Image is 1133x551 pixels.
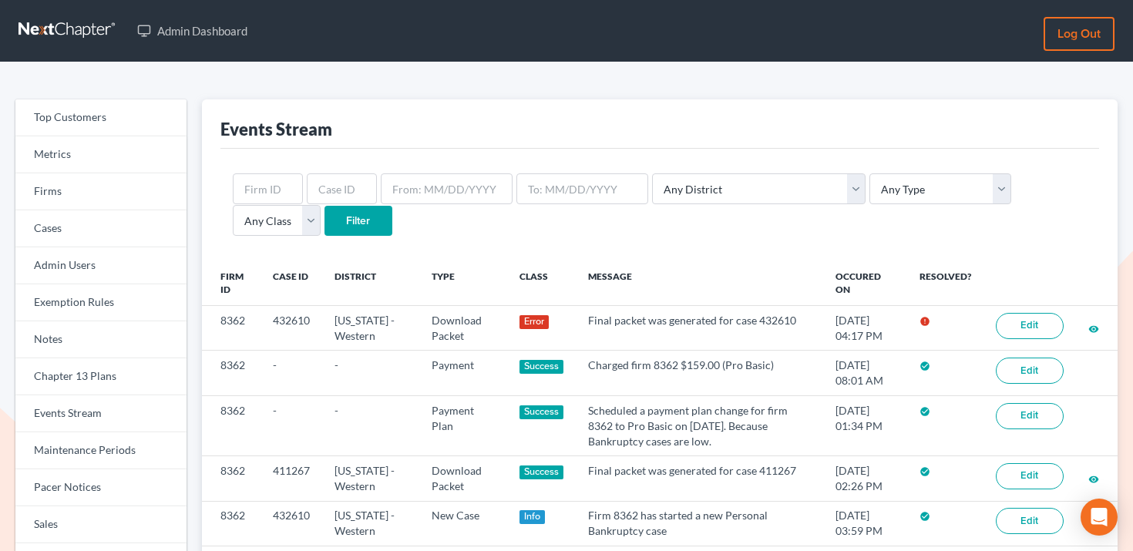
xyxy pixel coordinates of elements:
[519,315,550,329] div: Error
[576,261,822,306] th: Message
[823,501,907,546] td: [DATE] 03:59 PM
[920,316,930,327] i: error
[823,351,907,395] td: [DATE] 08:01 AM
[307,173,377,204] input: Case ID
[519,360,564,374] div: Success
[324,206,392,237] input: Filter
[920,466,930,477] i: check_circle
[996,313,1064,339] a: Edit
[322,261,419,306] th: District
[920,361,930,371] i: check_circle
[322,351,419,395] td: -
[1088,474,1099,485] i: visibility
[202,351,261,395] td: 8362
[1044,17,1115,51] a: Log out
[202,501,261,546] td: 8362
[129,17,255,45] a: Admin Dashboard
[576,351,822,395] td: Charged firm 8362 $159.00 (Pro Basic)
[996,403,1064,429] a: Edit
[516,173,648,204] input: To: MM/DD/YYYY
[322,395,419,455] td: -
[419,261,507,306] th: Type
[419,501,507,546] td: New Case
[996,358,1064,384] a: Edit
[15,395,187,432] a: Events Stream
[419,456,507,501] td: Download Packet
[419,351,507,395] td: Payment
[823,261,907,306] th: Occured On
[15,99,187,136] a: Top Customers
[576,456,822,501] td: Final packet was generated for case 411267
[1088,472,1099,485] a: visibility
[519,465,564,479] div: Success
[1088,321,1099,334] a: visibility
[15,469,187,506] a: Pacer Notices
[202,456,261,501] td: 8362
[381,173,513,204] input: From: MM/DD/YYYY
[261,456,322,501] td: 411267
[519,405,564,419] div: Success
[261,351,322,395] td: -
[15,136,187,173] a: Metrics
[15,358,187,395] a: Chapter 13 Plans
[823,456,907,501] td: [DATE] 02:26 PM
[322,456,419,501] td: [US_STATE] - Western
[261,395,322,455] td: -
[202,395,261,455] td: 8362
[576,395,822,455] td: Scheduled a payment plan change for firm 8362 to Pro Basic on [DATE]. Because Bankruptcy cases ar...
[261,261,322,306] th: Case ID
[920,406,930,417] i: check_circle
[576,501,822,546] td: Firm 8362 has started a new Personal Bankruptcy case
[15,506,187,543] a: Sales
[15,173,187,210] a: Firms
[322,501,419,546] td: [US_STATE] - Western
[15,432,187,469] a: Maintenance Periods
[1081,499,1118,536] div: Open Intercom Messenger
[907,261,983,306] th: Resolved?
[261,306,322,351] td: 432610
[1088,324,1099,334] i: visibility
[233,173,303,204] input: Firm ID
[519,510,546,524] div: Info
[996,508,1064,534] a: Edit
[15,284,187,321] a: Exemption Rules
[15,210,187,247] a: Cases
[15,247,187,284] a: Admin Users
[576,306,822,351] td: Final packet was generated for case 432610
[322,306,419,351] td: [US_STATE] - Western
[823,306,907,351] td: [DATE] 04:17 PM
[419,306,507,351] td: Download Packet
[202,261,261,306] th: Firm ID
[920,511,930,522] i: check_circle
[507,261,577,306] th: Class
[419,395,507,455] td: Payment Plan
[202,306,261,351] td: 8362
[823,395,907,455] td: [DATE] 01:34 PM
[996,463,1064,489] a: Edit
[220,118,332,140] div: Events Stream
[15,321,187,358] a: Notes
[261,501,322,546] td: 432610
